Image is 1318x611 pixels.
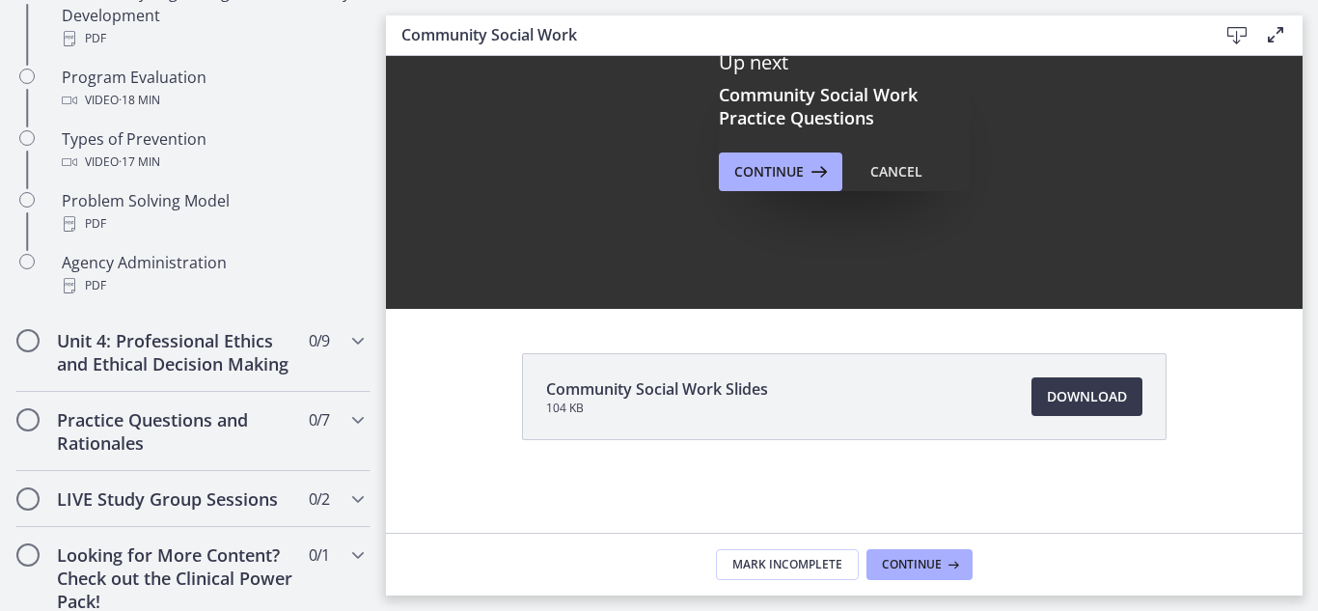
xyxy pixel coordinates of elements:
[401,23,1187,46] h3: Community Social Work
[870,160,922,183] div: Cancel
[119,89,160,112] span: · 18 min
[882,557,942,572] span: Continue
[62,127,363,174] div: Types of Prevention
[719,50,970,75] p: Up next
[866,549,973,580] button: Continue
[719,153,842,191] button: Continue
[62,189,363,236] div: Problem Solving Model
[57,487,292,511] h2: LIVE Study Group Sessions
[57,408,292,455] h2: Practice Questions and Rationales
[855,153,938,191] button: Cancel
[546,401,768,416] span: 104 KB
[716,549,859,580] button: Mark Incomplete
[1047,385,1127,408] span: Download
[732,557,842,572] span: Mark Incomplete
[57,329,292,375] h2: Unit 4: Professional Ethics and Ethical Decision Making
[309,329,329,352] span: 0 / 9
[719,83,970,129] h3: Community Social Work Practice Questions
[62,151,363,174] div: Video
[734,160,804,183] span: Continue
[62,89,363,112] div: Video
[309,408,329,431] span: 0 / 7
[62,212,363,236] div: PDF
[62,274,363,297] div: PDF
[62,27,363,50] div: PDF
[309,487,329,511] span: 0 / 2
[546,377,768,401] span: Community Social Work Slides
[309,543,329,567] span: 0 / 1
[119,151,160,174] span: · 17 min
[62,251,363,297] div: Agency Administration
[1031,377,1142,416] a: Download
[62,66,363,112] div: Program Evaluation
